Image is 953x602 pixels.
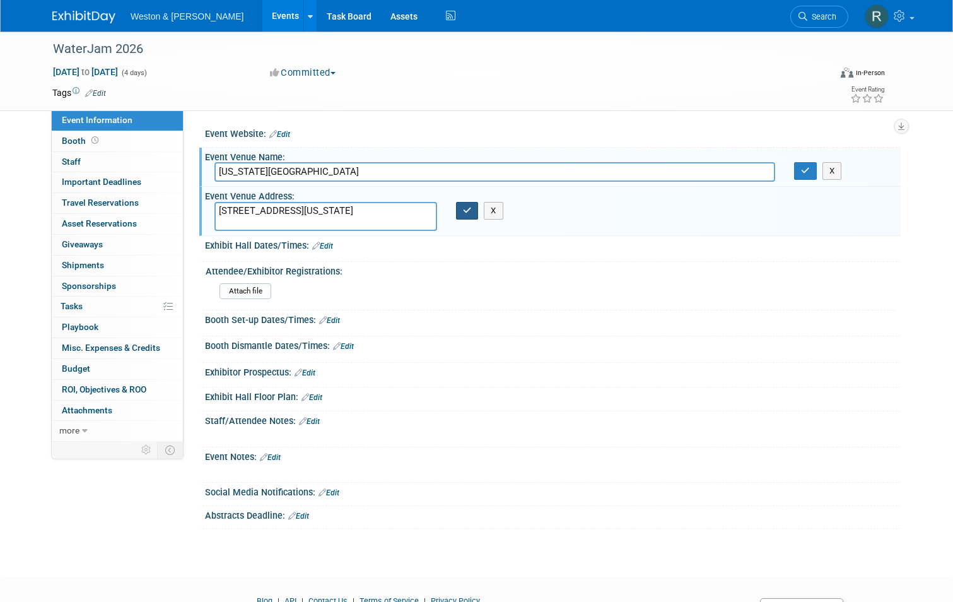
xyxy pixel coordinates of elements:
[205,483,901,499] div: Social Media Notifications:
[52,110,183,131] a: Event Information
[762,66,885,85] div: Event Format
[865,4,889,28] img: Roberta Sinclair
[205,148,901,163] div: Event Venue Name:
[52,380,183,400] a: ROI, Objectives & ROO
[52,214,183,234] a: Asset Reservations
[822,162,842,180] button: X
[131,11,243,21] span: Weston & [PERSON_NAME]
[59,425,79,435] span: more
[205,310,901,327] div: Booth Set-up Dates/Times:
[62,343,160,353] span: Misc. Expenses & Credits
[62,177,141,187] span: Important Deadlines
[205,124,901,141] div: Event Website:
[841,68,853,78] img: Format-Inperson.png
[269,130,290,139] a: Edit
[205,506,901,522] div: Abstracts Deadline:
[205,447,901,464] div: Event Notes:
[89,136,101,145] span: Booth not reserved yet
[807,12,836,21] span: Search
[206,262,895,278] div: Attendee/Exhibitor Registrations:
[52,256,183,276] a: Shipments
[52,338,183,358] a: Misc. Expenses & Credits
[312,242,333,251] a: Edit
[158,442,184,458] td: Toggle Event Tabs
[855,68,885,78] div: In-Person
[62,363,90,374] span: Budget
[52,359,183,379] a: Budget
[850,86,884,93] div: Event Rating
[62,405,112,415] span: Attachments
[52,152,183,172] a: Staff
[136,442,158,458] td: Personalize Event Tab Strip
[52,172,183,192] a: Important Deadlines
[52,131,183,151] a: Booth
[62,156,81,167] span: Staff
[288,512,309,521] a: Edit
[52,401,183,421] a: Attachments
[79,67,91,77] span: to
[62,115,132,125] span: Event Information
[62,260,104,270] span: Shipments
[333,342,354,351] a: Edit
[52,11,115,23] img: ExhibitDay
[52,66,119,78] span: [DATE] [DATE]
[319,488,339,497] a: Edit
[319,316,340,325] a: Edit
[260,453,281,462] a: Edit
[62,218,137,228] span: Asset Reservations
[484,202,503,220] button: X
[52,421,183,441] a: more
[49,38,814,61] div: WaterJam 2026
[61,301,83,311] span: Tasks
[301,393,322,402] a: Edit
[205,387,901,404] div: Exhibit Hall Floor Plan:
[52,276,183,297] a: Sponsorships
[295,369,315,377] a: Edit
[205,411,901,428] div: Staff/Attendee Notes:
[205,236,901,252] div: Exhibit Hall Dates/Times:
[52,297,183,317] a: Tasks
[52,317,183,338] a: Playbook
[62,198,139,208] span: Travel Reservations
[52,193,183,213] a: Travel Reservations
[52,235,183,255] a: Giveaways
[299,417,320,426] a: Edit
[62,384,146,394] span: ROI, Objectives & ROO
[52,86,106,99] td: Tags
[62,239,103,249] span: Giveaways
[205,363,901,379] div: Exhibitor Prospectus:
[85,89,106,98] a: Edit
[266,66,341,80] button: Committed
[790,6,848,28] a: Search
[62,136,101,146] span: Booth
[205,336,901,353] div: Booth Dismantle Dates/Times:
[120,69,147,77] span: (4 days)
[62,322,98,332] span: Playbook
[62,281,116,291] span: Sponsorships
[205,187,901,203] div: Event Venue Address:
